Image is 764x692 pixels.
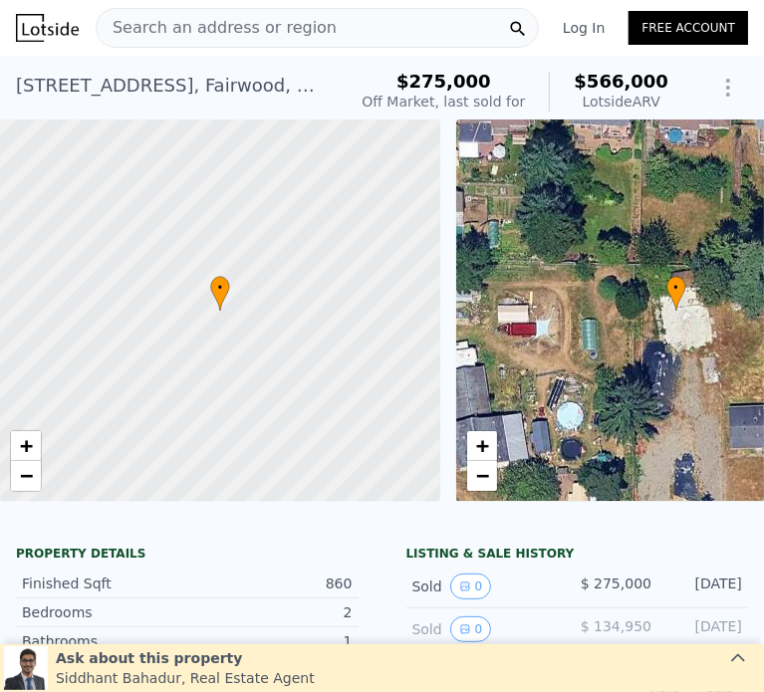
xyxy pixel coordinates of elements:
div: Bedrooms [22,602,187,622]
img: Siddhant Bahadur [4,646,48,690]
button: Show Options [708,68,748,108]
div: Sold [412,574,562,599]
div: Lotside ARV [574,92,668,112]
span: Search an address or region [97,16,337,40]
a: Zoom in [11,431,41,461]
div: Siddhant Bahadur , Real Estate Agent [56,668,315,688]
div: [DATE] [667,574,742,599]
span: • [210,279,230,297]
div: 1 [187,631,353,651]
span: • [666,279,686,297]
div: Property details [16,546,359,562]
div: Finished Sqft [22,574,187,593]
div: • [210,276,230,311]
div: Off Market, last sold for [362,92,525,112]
span: + [475,433,488,458]
div: • [666,276,686,311]
a: Zoom out [11,461,41,491]
span: − [20,463,33,488]
button: View historical data [450,616,492,642]
button: View historical data [450,574,492,599]
div: Ask about this property [56,648,315,668]
div: 2 [187,602,353,622]
a: Zoom out [467,461,497,491]
a: Free Account [629,11,748,45]
a: Log In [539,18,629,38]
span: $ 275,000 [581,576,651,591]
div: Bathrooms [22,631,187,651]
span: $ 134,950 [581,618,651,634]
div: LISTING & SALE HISTORY [406,546,749,566]
div: [DATE] [667,616,742,642]
div: 860 [187,574,353,593]
span: − [475,463,488,488]
span: $275,000 [396,71,491,92]
span: + [20,433,33,458]
a: Zoom in [467,431,497,461]
div: [STREET_ADDRESS] , Fairwood , WA 98058 [16,72,330,100]
span: $566,000 [574,71,668,92]
img: Lotside [16,14,79,42]
div: Sold [412,616,562,642]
